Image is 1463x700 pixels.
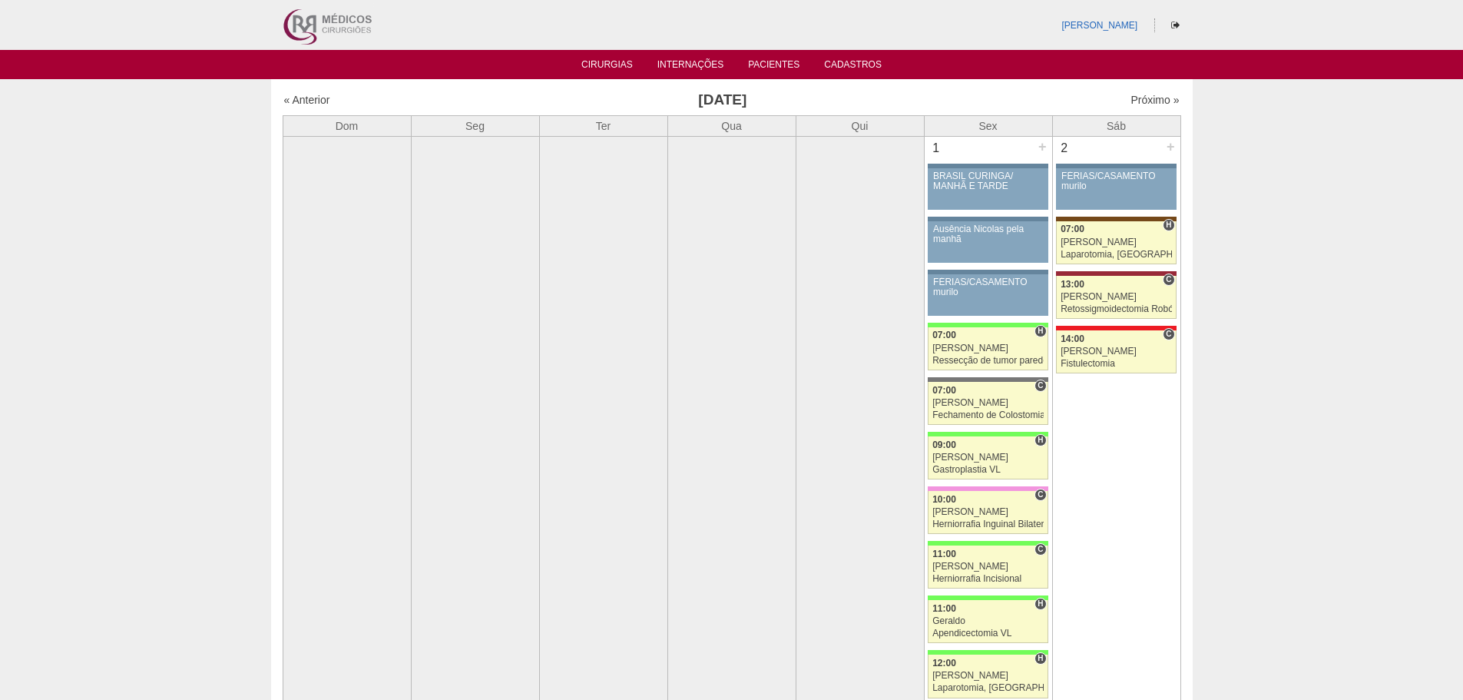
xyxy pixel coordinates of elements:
div: Key: Sírio Libanês [1056,271,1176,276]
a: H 07:00 [PERSON_NAME] Ressecção de tumor parede abdominal pélvica [928,327,1048,370]
div: Key: Santa Catarina [928,377,1048,382]
div: Key: Brasil [928,541,1048,546]
a: Pacientes [748,59,799,75]
span: Hospital [1163,219,1174,231]
div: Key: Brasil [928,650,1048,655]
div: Herniorrafia Incisional [932,574,1044,584]
div: [PERSON_NAME] [1061,347,1172,357]
div: Laparotomia, [GEOGRAPHIC_DATA], Drenagem, Bridas VL [932,683,1044,693]
i: Sair [1171,21,1180,30]
div: Retossigmoidectomia Robótica [1061,304,1172,314]
th: Qui [796,115,924,136]
div: Key: Aviso [928,164,1048,168]
div: [PERSON_NAME] [1061,292,1172,302]
div: Key: Assunção [1056,326,1176,330]
span: Consultório [1163,328,1174,340]
div: 1 [925,137,948,160]
span: Consultório [1034,489,1046,501]
span: Consultório [1163,274,1174,286]
th: Seg [411,115,539,136]
div: Laparotomia, [GEOGRAPHIC_DATA], Drenagem, Bridas [1061,250,1172,260]
a: « Anterior [284,94,330,106]
a: H 11:00 Geraldo Apendicectomia VL [928,600,1048,643]
div: [PERSON_NAME] [932,671,1044,681]
span: 14:00 [1061,333,1084,344]
div: BRASIL CURINGA/ MANHÃ E TARDE [933,171,1043,191]
a: FÉRIAS/CASAMENTO murilo [1056,168,1176,210]
div: Fechamento de Colostomia ou Enterostomia [932,410,1044,420]
div: Key: Aviso [928,217,1048,221]
div: Fistulectomia [1061,359,1172,369]
span: 11:00 [932,603,956,614]
div: FÉRIAS/CASAMENTO murilo [933,277,1043,297]
div: Ressecção de tumor parede abdominal pélvica [932,356,1044,366]
div: [PERSON_NAME] [932,562,1044,572]
div: Key: Brasil [928,595,1048,600]
th: Dom [283,115,411,136]
div: Apendicectomia VL [932,629,1044,639]
div: [PERSON_NAME] [932,343,1044,353]
span: Hospital [1034,598,1046,610]
span: 07:00 [1061,224,1084,234]
span: Hospital [1034,652,1046,665]
th: Qua [667,115,796,136]
span: 11:00 [932,549,956,559]
a: Cadastros [824,59,882,75]
a: H 09:00 [PERSON_NAME] Gastroplastia VL [928,436,1048,479]
th: Sáb [1052,115,1180,136]
div: Key: Aviso [1056,164,1176,168]
h3: [DATE] [498,89,946,111]
div: [PERSON_NAME] [1061,237,1172,247]
a: Internações [657,59,724,75]
div: Key: Aviso [928,270,1048,274]
th: Ter [539,115,667,136]
span: 07:00 [932,385,956,396]
div: + [1164,137,1177,157]
span: 09:00 [932,440,956,450]
span: Hospital [1034,325,1046,337]
div: Geraldo [932,616,1044,626]
div: Key: Brasil [928,432,1048,436]
div: + [1036,137,1049,157]
span: 13:00 [1061,279,1084,290]
a: C 07:00 [PERSON_NAME] Fechamento de Colostomia ou Enterostomia [928,382,1048,425]
div: 2 [1053,137,1077,160]
div: Key: Santa Joana [1056,217,1176,221]
a: C 14:00 [PERSON_NAME] Fistulectomia [1056,330,1176,373]
a: C 13:00 [PERSON_NAME] Retossigmoidectomia Robótica [1056,276,1176,319]
a: Ausência Nicolas pela manhã [928,221,1048,263]
a: [PERSON_NAME] [1061,20,1137,31]
div: [PERSON_NAME] [932,453,1044,463]
th: Sex [924,115,1052,136]
div: [PERSON_NAME] [932,398,1044,408]
a: C 11:00 [PERSON_NAME] Herniorrafia Incisional [928,546,1048,589]
div: Herniorrafia Inguinal Bilateral [932,519,1044,529]
span: Consultório [1034,543,1046,556]
span: Consultório [1034,380,1046,392]
span: 12:00 [932,658,956,668]
span: 07:00 [932,330,956,340]
a: C 10:00 [PERSON_NAME] Herniorrafia Inguinal Bilateral [928,491,1048,534]
div: [PERSON_NAME] [932,507,1044,517]
div: FÉRIAS/CASAMENTO murilo [1061,171,1171,191]
span: 10:00 [932,494,956,505]
div: Gastroplastia VL [932,465,1044,475]
a: H 07:00 [PERSON_NAME] Laparotomia, [GEOGRAPHIC_DATA], Drenagem, Bridas [1056,221,1176,264]
a: FÉRIAS/CASAMENTO murilo [928,274,1048,316]
div: Key: Brasil [928,323,1048,327]
span: Hospital [1034,434,1046,446]
a: Cirurgias [581,59,633,75]
div: Ausência Nicolas pela manhã [933,224,1043,244]
a: Próximo » [1130,94,1179,106]
a: H 12:00 [PERSON_NAME] Laparotomia, [GEOGRAPHIC_DATA], Drenagem, Bridas VL [928,655,1048,698]
div: Key: Albert Einstein [928,486,1048,491]
a: BRASIL CURINGA/ MANHÃ E TARDE [928,168,1048,210]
